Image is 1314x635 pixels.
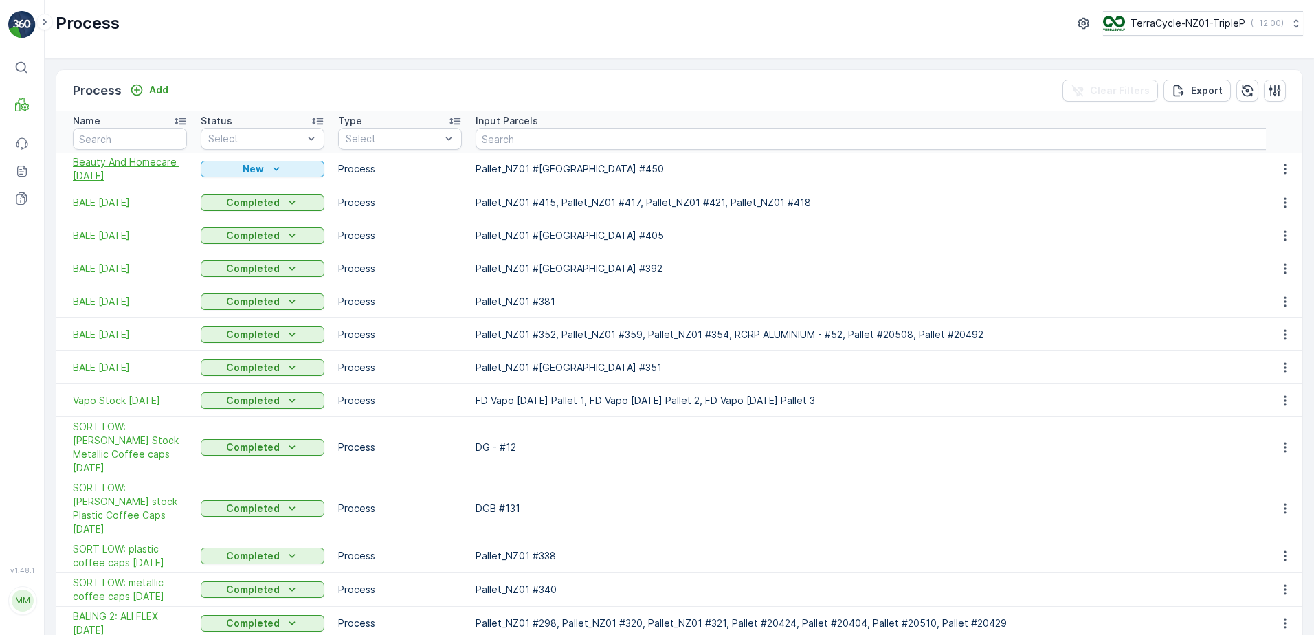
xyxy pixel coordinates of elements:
[226,295,280,309] p: Completed
[331,539,469,573] td: Process
[73,576,187,603] a: SORT LOW: metallic coffee caps 26/05/25
[73,229,187,243] span: BALE [DATE]
[331,186,469,219] td: Process
[243,162,264,176] p: New
[73,542,187,570] span: SORT LOW: plastic coffee caps [DATE]
[8,566,36,575] span: v 1.48.1
[73,155,187,183] a: Beauty And Homecare 31/7/25
[73,295,187,309] a: BALE 08/07/2025
[226,196,280,210] p: Completed
[331,153,469,186] td: Process
[1090,84,1150,98] p: Clear Filters
[73,262,187,276] a: BALE 12/07/2025
[73,328,187,342] a: BALE 24/06/2025
[226,328,280,342] p: Completed
[73,576,187,603] span: SORT LOW: metallic coffee caps [DATE]
[331,573,469,607] td: Process
[73,394,187,408] span: Vapo Stock [DATE]
[56,12,120,34] p: Process
[73,481,187,536] span: SORT LOW: [PERSON_NAME] stock Plastic Coffee Caps [DATE]
[201,615,324,632] button: Completed
[1251,18,1284,29] p: ( +12:00 )
[201,293,324,310] button: Completed
[73,114,100,128] p: Name
[73,481,187,536] a: SORT LOW: Napier stock Plastic Coffee Caps 28/05/25
[73,196,187,210] a: BALE 31/07/25
[149,83,168,97] p: Add
[201,194,324,211] button: Completed
[73,155,187,183] span: Beauty And Homecare [DATE]
[201,392,324,409] button: Completed
[201,260,324,277] button: Completed
[331,318,469,351] td: Process
[201,114,232,128] p: Status
[476,114,538,128] p: Input Parcels
[201,581,324,598] button: Completed
[331,417,469,478] td: Process
[226,583,280,597] p: Completed
[73,295,187,309] span: BALE [DATE]
[208,132,303,146] p: Select
[201,500,324,517] button: Completed
[226,549,280,563] p: Completed
[73,128,187,150] input: Search
[331,219,469,252] td: Process
[226,502,280,515] p: Completed
[73,420,187,475] span: SORT LOW: [PERSON_NAME] Stock Metallic Coffee caps [DATE]
[73,394,187,408] a: Vapo Stock 19/6/25
[8,11,36,38] img: logo
[1191,84,1223,98] p: Export
[73,262,187,276] span: BALE [DATE]
[331,478,469,539] td: Process
[73,196,187,210] span: BALE [DATE]
[201,439,324,456] button: Completed
[226,361,280,375] p: Completed
[8,577,36,624] button: MM
[201,359,324,376] button: Completed
[226,394,280,408] p: Completed
[331,252,469,285] td: Process
[338,114,362,128] p: Type
[1103,16,1125,31] img: TC_7kpGtVS.png
[331,384,469,417] td: Process
[226,262,280,276] p: Completed
[1103,11,1303,36] button: TerraCycle-NZ01-TripleP(+12:00)
[124,82,174,98] button: Add
[73,361,187,375] a: BALE 23/06/2025
[201,326,324,343] button: Completed
[1163,80,1231,102] button: Export
[73,328,187,342] span: BALE [DATE]
[73,81,122,100] p: Process
[73,542,187,570] a: SORT LOW: plastic coffee caps 26/05/25
[12,590,34,612] div: MM
[226,616,280,630] p: Completed
[226,441,280,454] p: Completed
[201,548,324,564] button: Completed
[201,161,324,177] button: New
[331,285,469,318] td: Process
[1131,16,1245,30] p: TerraCycle-NZ01-TripleP
[73,420,187,475] a: SORT LOW: Napier Stock Metallic Coffee caps 28/05/25
[1062,80,1158,102] button: Clear Filters
[226,229,280,243] p: Completed
[201,227,324,244] button: Completed
[331,351,469,384] td: Process
[73,361,187,375] span: BALE [DATE]
[346,132,441,146] p: Select
[73,229,187,243] a: BALE 22/07/2025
